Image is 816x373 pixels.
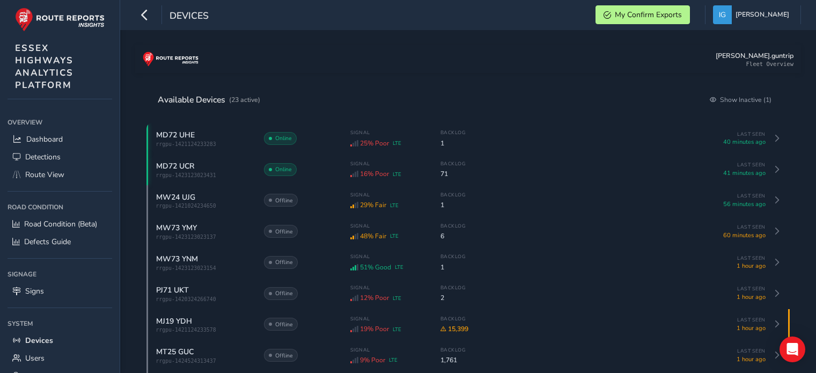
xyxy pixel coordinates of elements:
[156,203,253,209] span: rrgpu-1421024234650
[440,253,466,260] span: Backlog
[275,320,293,328] span: Offline
[8,215,112,233] a: Road Condition (Beta)
[156,130,195,140] span: MD72 UHE
[712,355,766,363] span: 1 hour ago
[229,96,260,104] span: (23 active)
[712,286,766,292] span: Last Seen
[712,193,766,199] span: Last Seen
[156,347,194,357] span: MT25 GUC
[25,335,53,346] span: Devices
[713,5,732,24] img: diamond-layout
[712,231,766,239] span: 60 minutes ago
[395,264,403,270] span: LTE
[440,294,466,302] span: 2
[350,253,425,260] span: Signal
[712,255,766,261] span: Last Seen
[360,294,389,302] span: 12% Poor
[440,284,466,291] span: Backlog
[15,42,73,91] span: ESSEX HIGHWAYS ANALYTICS PLATFORM
[615,10,682,20] span: My Confirm Exports
[596,5,690,24] button: My Confirm Exports
[440,325,469,333] span: 15,399
[716,51,793,60] div: [PERSON_NAME].guntrip
[8,316,112,332] div: System
[156,327,253,333] span: rrgpu-1421124233578
[360,201,386,209] span: 29% Fair
[440,192,466,198] span: Backlog
[712,317,766,323] span: Last Seen
[8,148,112,166] a: Detections
[780,337,805,362] div: Open Intercom Messenger
[360,139,389,148] span: 25% Poor
[440,347,466,353] span: Backlog
[275,134,292,142] span: Online
[712,348,766,354] span: Last Seen
[143,52,199,67] img: rr logo
[440,232,466,240] span: 6
[393,326,401,333] span: LTE
[156,265,253,271] span: rrgpu-1423123023154
[156,223,197,233] span: MW73 YMY
[440,129,466,136] span: Backlog
[156,358,253,364] span: rrgpu-1424524313437
[712,224,766,230] span: Last Seen
[8,199,112,215] div: Road Condition
[360,325,389,333] span: 19% Poor
[25,353,45,363] span: Users
[440,316,469,322] span: Backlog
[350,192,425,198] span: Signal
[712,262,766,270] span: 1 hour ago
[156,161,194,171] span: MD72 UCR
[156,296,253,302] span: rrgpu-1420324266740
[158,94,260,106] div: Available Devices
[712,138,766,146] span: 40 minutes ago
[156,316,192,326] span: MJ19 YDH
[350,223,425,229] span: Signal
[8,166,112,184] a: Route View
[440,356,466,364] span: 1,761
[275,258,293,266] span: Offline
[25,170,64,180] span: Route View
[393,140,401,147] span: LTE
[275,228,293,236] span: Offline
[25,152,61,162] span: Detections
[713,5,793,24] button: [PERSON_NAME]
[440,160,466,167] span: Backlog
[712,324,766,332] span: 1 hour ago
[15,8,105,32] img: rr logo
[440,201,466,209] span: 1
[156,141,253,147] span: rrgpu-1421124233283
[25,286,44,296] span: Signs
[8,282,112,300] a: Signs
[440,263,466,272] span: 1
[736,5,789,24] span: [PERSON_NAME]
[393,295,401,302] span: LTE
[350,316,425,322] span: Signal
[8,130,112,148] a: Dashboard
[275,289,293,297] span: Offline
[746,61,793,67] div: Fleet Overview
[26,134,63,144] span: Dashboard
[393,171,401,178] span: LTE
[8,332,112,349] a: Devices
[350,129,425,136] span: Signal
[712,200,766,208] span: 56 minutes ago
[24,219,97,229] span: Road Condition (Beta)
[712,131,766,137] span: Last Seen
[712,162,766,168] span: Last Seen
[275,352,293,360] span: Offline
[156,254,198,264] span: MW73 YNM
[360,263,391,272] span: 51% Good
[440,139,466,148] span: 1
[360,232,386,240] span: 48% Fair
[275,196,293,204] span: Offline
[8,233,112,251] a: Defects Guide
[156,172,253,178] span: rrgpu-1423123023431
[360,356,385,364] span: 9% Poor
[350,347,425,353] span: Signal
[156,234,253,240] span: rrgpu-1423123023137
[389,356,398,363] span: LTE
[275,165,292,173] span: Online
[720,96,771,104] span: Show Inactive (1)
[350,284,425,291] span: Signal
